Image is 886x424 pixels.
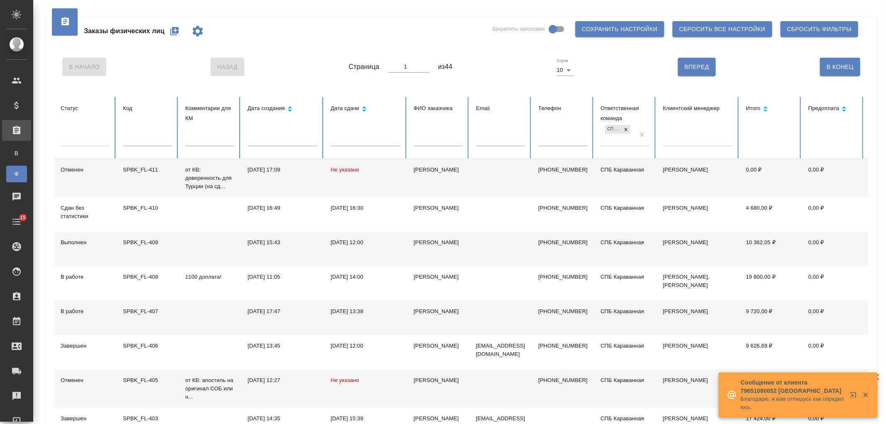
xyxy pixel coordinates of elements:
[61,342,110,350] div: Завершен
[331,307,400,316] div: [DATE] 13:38
[492,25,545,33] span: Закрепить заголовки
[557,59,568,63] label: Строк
[741,378,844,395] p: Сообщение от клиента 79651080052 [GEOGRAPHIC_DATA]
[248,376,317,385] div: [DATE] 12:27
[123,238,172,247] div: SPBK_FL-409
[802,301,864,335] td: 0,00 ₽
[601,238,650,247] div: СПБ Караванная
[6,166,27,182] a: Ф
[582,24,658,34] span: Сохранить настройки
[2,211,31,232] a: 15
[802,159,864,197] td: 0,00 ₽
[557,64,574,76] div: 10
[601,204,650,212] div: СПБ Караванная
[185,103,234,123] div: Комментарии для КМ
[248,414,317,423] div: [DATE] 14:35
[248,342,317,350] div: [DATE] 13:45
[123,342,172,350] div: SPBK_FL-406
[746,103,795,115] div: Сортировка
[61,414,110,423] div: Завершен
[414,414,463,423] div: [PERSON_NAME]
[857,391,874,399] button: Закрыть
[685,62,709,72] span: Вперед
[739,232,802,266] td: 10 362,05 ₽
[331,342,400,350] div: [DATE] 12:00
[538,204,587,212] p: [PHONE_NUMBER]
[601,414,650,423] div: СПБ Караванная
[331,273,400,281] div: [DATE] 14:00
[656,370,739,408] td: [PERSON_NAME]
[808,103,857,115] div: Сортировка
[739,159,802,197] td: 0,00 ₽
[672,21,772,37] button: Сбросить все настройки
[601,307,650,316] div: СПБ Караванная
[123,414,172,423] div: SPBK_FL-403
[802,266,864,301] td: 0,00 ₽
[331,204,400,212] div: [DATE] 16:30
[248,238,317,247] div: [DATE] 15:43
[538,273,587,281] p: [PHONE_NUMBER]
[185,273,234,281] p: 1100 доплата!
[605,125,621,134] div: СПБ Караванная
[538,376,587,385] p: [PHONE_NUMBER]
[164,21,184,41] button: Создать
[739,197,802,232] td: 4 680,00 ₽
[10,149,23,157] span: В
[601,166,650,174] div: СПБ Караванная
[61,103,110,113] div: Статус
[601,376,650,385] div: СПБ Караванная
[414,376,463,385] div: [PERSON_NAME]
[802,232,864,266] td: 0,00 ₽
[476,103,525,113] div: Email
[61,376,110,385] div: Отменен
[414,166,463,174] div: [PERSON_NAME]
[538,103,587,113] div: Телефон
[787,24,852,34] span: Сбросить фильтры
[679,24,766,34] span: Сбросить все настройки
[538,307,587,316] p: [PHONE_NUMBER]
[780,21,858,37] button: Сбросить фильтры
[61,238,110,247] div: Выполнен
[414,342,463,350] div: [PERSON_NAME]
[538,238,587,247] p: [PHONE_NUMBER]
[845,387,865,407] button: Открыть в новой вкладке
[678,58,716,76] button: Вперед
[6,145,27,162] a: В
[601,273,650,281] div: СПБ Караванная
[414,273,463,281] div: [PERSON_NAME]
[739,266,802,301] td: 19 800,00 ₽
[538,166,587,174] p: [PHONE_NUMBER]
[248,307,317,316] div: [DATE] 17:47
[123,103,172,113] div: Код
[656,197,739,232] td: [PERSON_NAME]
[185,376,234,401] p: от КВ: апостиль на оригинал СОБ или н...
[414,238,463,247] div: [PERSON_NAME]
[248,204,317,212] div: [DATE] 16:49
[827,62,854,72] span: В Конец
[739,370,802,408] td: 0,00 ₽
[601,342,650,350] div: СПБ Караванная
[438,62,453,72] span: из 44
[656,301,739,335] td: [PERSON_NAME]
[538,342,587,350] p: [PHONE_NUMBER]
[656,159,739,197] td: [PERSON_NAME]
[61,273,110,281] div: В работе
[331,238,400,247] div: [DATE] 12:00
[123,307,172,316] div: SPBK_FL-407
[476,342,525,358] p: [EMAIL_ADDRESS][DOMAIN_NAME]
[331,377,359,383] span: Не указано
[331,167,359,173] span: Не указано
[741,395,844,412] p: Благодарю, я вам отпишусь как определюсь.
[10,170,23,178] span: Ф
[123,376,172,385] div: SPBK_FL-405
[123,166,172,174] div: SPBK_FL-411
[414,307,463,316] div: [PERSON_NAME]
[663,103,733,113] div: Клиентский менеджер
[61,166,110,174] div: Отменен
[575,21,664,37] button: Сохранить настройки
[601,103,650,123] div: Ответственная команда
[84,26,164,36] span: Заказы физических лиц
[802,335,864,370] td: 0,00 ₽
[802,197,864,232] td: 0,00 ₽
[248,166,317,174] div: [DATE] 17:09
